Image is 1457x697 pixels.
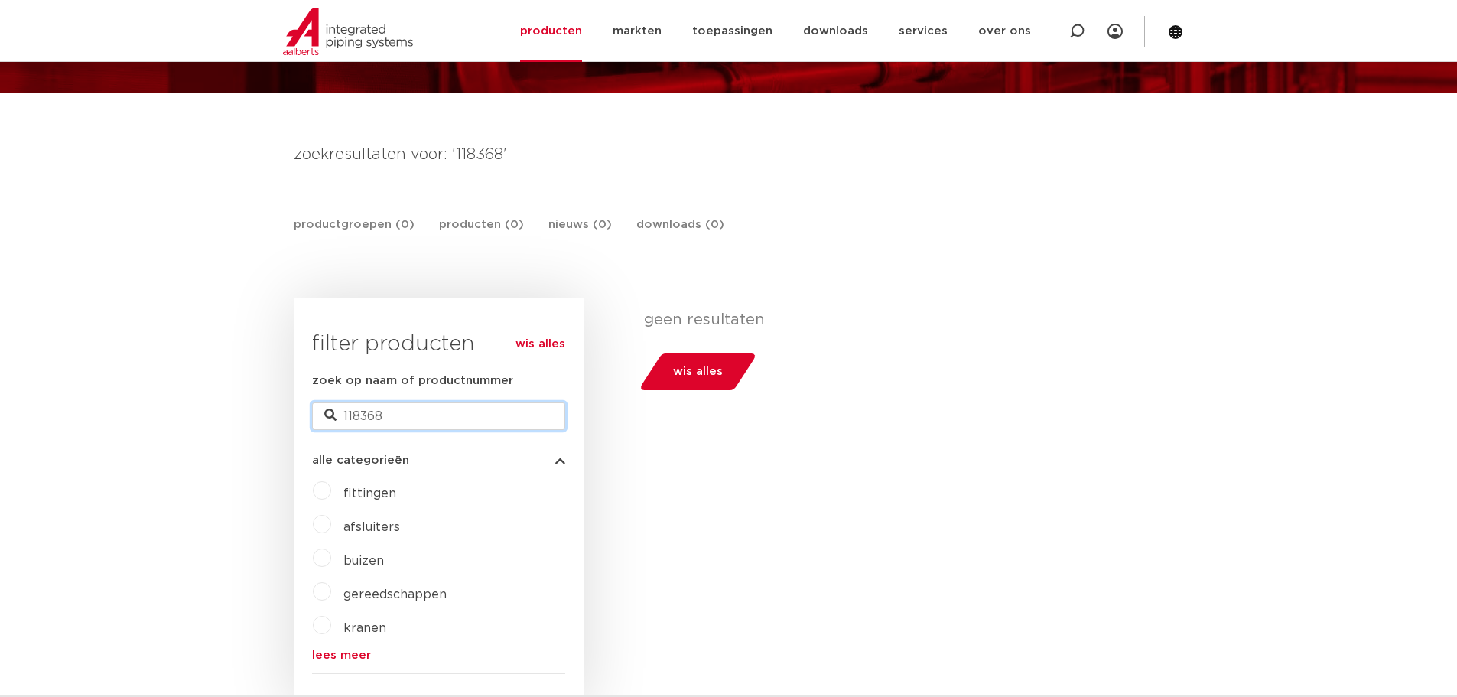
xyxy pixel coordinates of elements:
a: wis alles [515,335,565,353]
span: alle categorieën [312,454,409,466]
h4: zoekresultaten voor: '118368' [294,142,1164,167]
label: zoek op naam of productnummer [312,372,513,390]
p: geen resultaten [644,311,1153,329]
span: wis alles [673,360,723,384]
a: fittingen [343,487,396,500]
a: buizen [343,555,384,567]
a: gereedschappen [343,588,447,601]
a: nieuws (0) [548,216,612,249]
a: afsluiters [343,521,400,533]
h3: filter producten [312,329,565,360]
a: productgroepen (0) [294,216,415,249]
a: downloads (0) [636,216,724,249]
input: zoeken [312,402,565,430]
a: kranen [343,622,386,634]
a: producten (0) [439,216,524,249]
a: lees meer [312,650,565,661]
button: alle categorieën [312,454,565,466]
